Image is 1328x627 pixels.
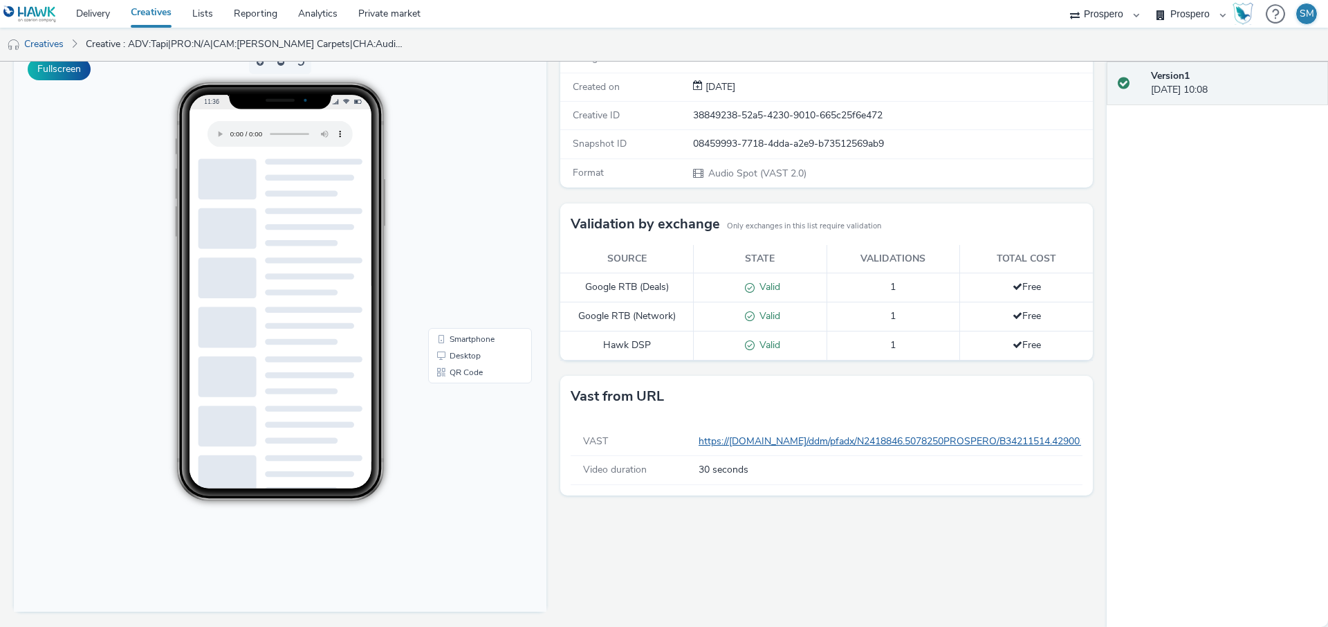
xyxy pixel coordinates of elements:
[890,280,896,293] span: 1
[436,291,481,299] span: Smartphone
[560,331,694,360] td: Hawk DSP
[573,80,620,93] span: Created on
[703,80,735,93] span: [DATE]
[573,137,627,150] span: Snapshot ID
[755,280,780,293] span: Valid
[1233,3,1253,25] img: Hawk Academy
[755,309,780,322] span: Valid
[571,214,720,235] h3: Validation by exchange
[583,435,608,448] span: VAST
[28,58,91,80] button: Fullscreen
[573,109,620,122] span: Creative ID
[827,245,960,273] th: Validations
[693,109,1091,122] div: 38849238-52a5-4230-9010-665c25f6e472
[1233,3,1259,25] a: Hawk Academy
[960,245,1094,273] th: Total cost
[436,324,469,332] span: QR Code
[1151,69,1190,82] strong: Version 1
[560,245,694,273] th: Source
[1013,309,1041,322] span: Free
[436,307,467,316] span: Desktop
[703,80,735,94] div: Creation 18 September 2025, 10:08
[560,273,694,302] td: Google RTB (Deals)
[699,463,748,477] span: 30 seconds
[694,245,827,273] th: State
[727,221,881,232] small: Only exchanges in this list require validation
[571,386,664,407] h3: Vast from URL
[583,463,647,476] span: Video duration
[707,167,806,180] span: Audio Spot (VAST 2.0)
[190,53,205,61] span: 11:36
[1300,3,1314,24] div: SM
[1013,338,1041,352] span: Free
[573,166,604,179] span: Format
[1013,280,1041,293] span: Free
[1151,69,1317,98] div: [DATE] 10:08
[3,6,57,23] img: undefined Logo
[755,338,780,352] span: Valid
[417,320,515,336] li: QR Code
[890,338,896,352] span: 1
[79,28,411,61] a: Creative : ADV:Tapi|PRO:N/A|CAM:[PERSON_NAME] Carpets|CHA:Audio|PLA:Prospero|INV:Hawk|OBJ:Awarene...
[560,302,694,331] td: Google RTB (Network)
[417,303,515,320] li: Desktop
[417,287,515,303] li: Smartphone
[7,38,21,52] img: audio
[693,137,1091,151] div: 08459993-7718-4dda-a2e9-b73512569ab9
[890,309,896,322] span: 1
